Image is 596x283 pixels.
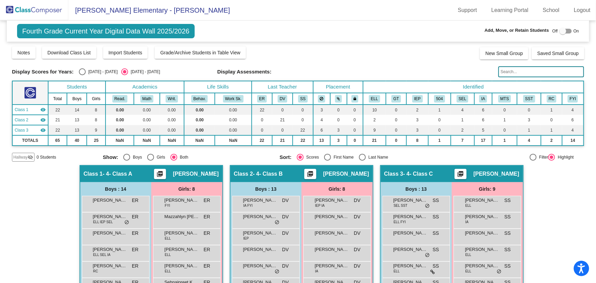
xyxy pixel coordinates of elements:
[165,236,171,241] span: ELL
[204,246,210,253] span: ER
[67,93,87,105] th: Boys
[165,262,199,269] span: [PERSON_NAME] [PERSON_NAME]
[562,125,584,135] td: 4
[282,246,289,253] span: DV
[330,135,347,146] td: 3
[517,135,541,146] td: 4
[184,115,215,125] td: 0.00
[412,95,423,103] button: IEP
[474,93,492,105] th: Irregular Attendance/Frequently Tardy
[128,69,160,75] div: [DATE] - [DATE]
[184,105,215,115] td: 0.00
[393,197,428,204] span: [PERSON_NAME]
[28,154,33,160] mat-icon: visibility_off
[103,46,148,59] button: Import Students
[354,230,360,237] span: DV
[48,105,67,115] td: 22
[87,135,106,146] td: 25
[12,125,48,135] td: Serafin Silva Soto - 4- Class C
[406,93,428,105] th: Individualized Education Plan
[165,197,199,204] span: [PERSON_NAME]
[452,182,523,196] div: Girls: 9
[498,95,511,103] button: MTS
[103,154,275,161] mat-radio-group: Select an option
[67,105,87,115] td: 14
[87,125,106,135] td: 9
[451,105,474,115] td: 4
[406,115,428,125] td: 3
[517,115,541,125] td: 3
[386,93,406,105] th: Gifted and Talented
[40,127,46,133] mat-icon: visibility
[15,117,28,123] span: Class 2
[272,115,293,125] td: 21
[369,95,380,103] button: ELL
[13,154,28,160] span: Hallway
[386,135,406,146] td: 0
[451,125,474,135] td: 2
[215,125,252,135] td: 0.00
[134,125,160,135] td: 0.00
[453,5,483,16] a: Support
[280,154,452,161] mat-radio-group: Select an option
[363,81,584,93] th: Identified
[109,50,142,55] span: Import Students
[217,69,272,75] span: Display Assessments:
[425,203,430,209] span: do_not_disturb_alt
[406,125,428,135] td: 3
[562,93,584,105] th: Check Notes
[552,28,558,34] span: Off
[106,135,134,146] td: NaN
[160,135,184,146] td: NaN
[165,246,199,253] span: [PERSON_NAME]
[204,213,210,220] span: ER
[428,115,451,125] td: 0
[154,169,166,179] button: Print Students Details
[48,81,106,93] th: Students
[465,230,499,237] span: [PERSON_NAME]
[363,115,386,125] td: 2
[79,68,160,75] mat-radio-group: Select an option
[223,95,244,103] button: Work Sk.
[381,182,452,196] div: Boys : 13
[93,197,127,204] span: [PERSON_NAME]
[465,262,499,269] span: [PERSON_NAME]
[252,105,272,115] td: 22
[315,213,349,220] span: [PERSON_NAME]
[428,125,451,135] td: 0
[393,246,428,253] span: [PERSON_NAME]
[347,115,363,125] td: 0
[315,269,318,274] span: IA
[184,135,215,146] td: NaN
[354,246,360,253] span: DV
[391,95,401,103] button: GT
[386,105,406,115] td: 0
[573,28,579,34] span: On
[363,135,386,146] td: 21
[537,51,579,56] span: Saved Small Group
[280,154,292,160] span: Sort:
[455,169,467,179] button: Print Students Details
[403,171,433,177] span: - 4- Class C
[173,171,219,177] span: [PERSON_NAME]
[272,135,293,146] td: 21
[252,135,272,146] td: 22
[330,125,347,135] td: 3
[244,203,253,208] span: IA FYI
[125,220,129,225] span: do_not_disturb_alt
[474,135,492,146] td: 17
[347,93,363,105] th: Keep with teacher
[517,93,541,105] th: SST
[406,105,428,115] td: 2
[313,81,363,93] th: Placement
[517,125,541,135] td: 1
[304,169,316,179] button: Print Students Details
[466,252,472,257] span: ELL
[313,93,330,105] th: Keep away students
[562,135,584,146] td: 14
[184,125,215,135] td: 0.00
[315,262,349,269] span: [PERSON_NAME]
[568,95,578,103] button: FYI
[40,117,46,123] mat-icon: visibility
[293,125,313,135] td: 22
